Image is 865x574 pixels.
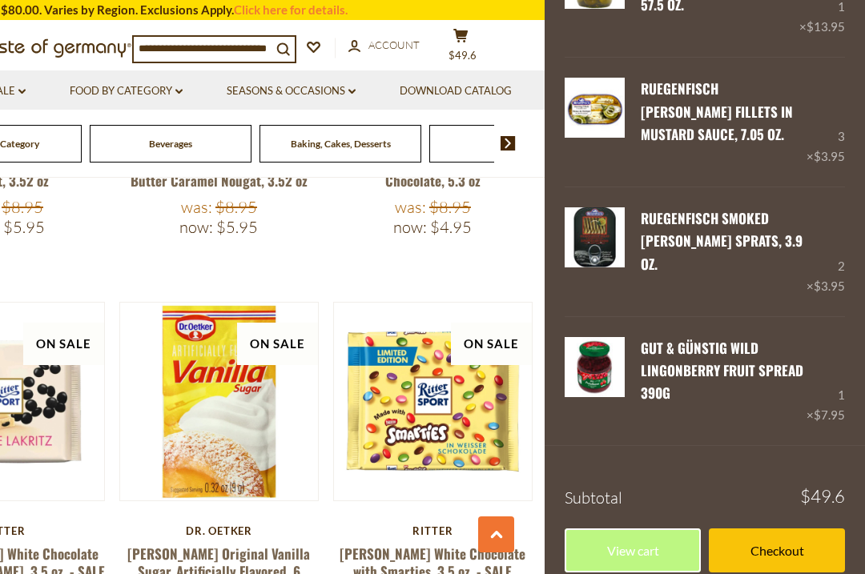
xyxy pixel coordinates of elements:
[641,338,803,403] a: Gut & Günstig Wild Lingonberry Fruit Spread 390g
[216,217,258,237] span: $5.95
[348,37,420,54] a: Account
[393,217,427,237] label: Now:
[565,488,622,508] span: Subtotal
[800,488,845,505] span: $49.6
[334,303,532,500] img: Ritter White Chocolate with Smarties, 3.5 oz. - SALE
[565,337,625,397] img: Edeka Wild Lingonberry
[814,407,845,422] span: $7.95
[227,82,356,100] a: Seasons & Occasions
[807,207,845,296] div: 2 ×
[807,337,845,426] div: 1 ×
[400,82,512,100] a: Download Catalog
[565,78,625,167] a: Ruegenfisch Herring Fillets in Mustard Sauce
[291,138,391,150] a: Baking, Cakes, Desserts
[181,197,212,217] label: Was:
[814,279,845,293] span: $3.95
[641,78,793,144] a: Ruegenfisch [PERSON_NAME] Fillets in Mustard Sauce, 7.05 oz.
[429,197,471,217] span: $8.95
[70,82,183,100] a: Food By Category
[807,19,845,34] span: $13.95
[565,78,625,138] img: Ruegenfisch Herring Fillets in Mustard Sauce
[814,149,845,163] span: $3.95
[641,208,803,274] a: Ruegenfisch Smoked [PERSON_NAME] Sprats, 3.9 oz.
[709,528,845,572] a: Checkout
[437,28,485,68] button: $49.6
[565,207,625,267] img: Rugenfisch Smoked Kieler Sprats
[565,528,701,572] a: View cart
[119,524,319,537] div: Dr. Oetker
[807,78,845,167] div: 3 ×
[179,217,213,237] label: Now:
[501,136,516,151] img: next arrow
[368,38,420,51] span: Account
[430,217,472,237] span: $4.95
[565,207,625,296] a: Rugenfisch Smoked Kieler Sprats
[215,197,257,217] span: $8.95
[120,303,318,500] img: Dr. Oetker Original Vanilla Sugar, Artificially Flavored, 6 packets .32 oz per packet - SALE
[333,524,533,537] div: Ritter
[565,337,625,426] a: Edeka Wild Lingonberry
[395,197,426,217] label: Was:
[3,217,45,237] span: $5.95
[149,138,192,150] a: Beverages
[449,49,477,62] span: $49.6
[234,2,348,17] a: Click here for details.
[2,197,43,217] span: $8.95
